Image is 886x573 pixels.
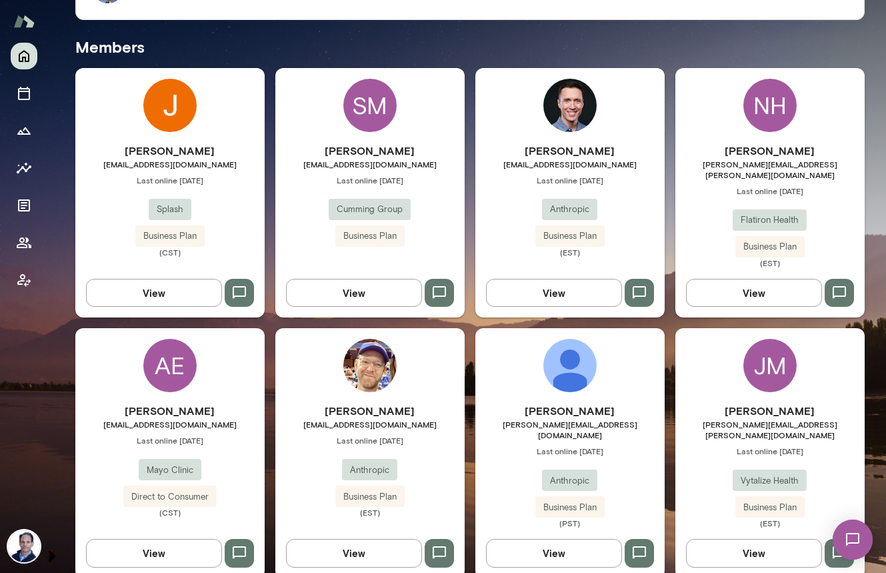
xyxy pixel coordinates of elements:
span: [PERSON_NAME][EMAIL_ADDRESS][PERSON_NAME][DOMAIN_NAME] [675,419,865,440]
span: [EMAIL_ADDRESS][DOMAIN_NAME] [75,159,265,169]
span: Last online [DATE] [675,185,865,196]
span: Last online [DATE] [475,446,665,456]
button: Sessions [11,80,37,107]
span: Business Plan [335,229,405,243]
div: NH [743,79,797,132]
span: (PST) [475,518,665,528]
span: Cumming Group [329,203,411,216]
span: Last online [DATE] [275,175,465,185]
img: Michael Sellitto [543,339,597,392]
div: AE [143,339,197,392]
span: Last online [DATE] [75,435,265,446]
span: [PERSON_NAME][EMAIL_ADDRESS][PERSON_NAME][DOMAIN_NAME] [675,159,865,180]
span: Flatiron Health [733,213,807,227]
span: Anthropic [542,474,597,488]
span: Last online [DATE] [675,446,865,456]
span: Splash [149,203,191,216]
span: (EST) [275,507,465,518]
h6: [PERSON_NAME] [275,403,465,419]
span: Business Plan [135,229,205,243]
button: View [686,539,822,567]
span: (EST) [675,518,865,528]
h6: [PERSON_NAME] [275,143,465,159]
span: (EST) [475,247,665,257]
h6: [PERSON_NAME] [475,403,665,419]
img: Jeremy Hiller [143,79,197,132]
div: JM [743,339,797,392]
span: [EMAIL_ADDRESS][DOMAIN_NAME] [275,159,465,169]
span: Last online [DATE] [275,435,465,446]
button: View [86,279,222,307]
img: Brian Peters [543,79,597,132]
span: Business Plan [535,501,605,514]
button: Client app [11,267,37,294]
span: [EMAIL_ADDRESS][DOMAIN_NAME] [75,419,265,430]
span: Vytalize Health [733,474,807,488]
button: View [86,539,222,567]
span: Business Plan [735,501,805,514]
span: [PERSON_NAME][EMAIL_ADDRESS][DOMAIN_NAME] [475,419,665,440]
span: Anthropic [542,203,597,216]
span: Anthropic [342,464,397,477]
span: Business Plan [535,229,605,243]
span: (CST) [75,247,265,257]
h6: [PERSON_NAME] [475,143,665,159]
img: Mento [13,9,35,34]
h6: [PERSON_NAME] [675,403,865,419]
span: Direct to Consumer [123,490,217,504]
div: SM [343,79,397,132]
button: View [286,279,422,307]
h6: [PERSON_NAME] [75,143,265,159]
h5: Members [75,36,865,57]
span: Business Plan [735,240,805,253]
button: Home [11,43,37,69]
img: Jeremy Shane [8,530,40,562]
button: Documents [11,192,37,219]
h6: [PERSON_NAME] [675,143,865,159]
span: Business Plan [335,490,405,504]
span: [EMAIL_ADDRESS][DOMAIN_NAME] [475,159,665,169]
span: Last online [DATE] [75,175,265,185]
span: Mayo Clinic [139,464,201,477]
h6: [PERSON_NAME] [75,403,265,419]
button: Insights [11,155,37,181]
span: Last online [DATE] [475,175,665,185]
button: View [486,539,622,567]
button: Growth Plan [11,117,37,144]
span: [EMAIL_ADDRESS][DOMAIN_NAME] [275,419,465,430]
span: (CST) [75,507,265,518]
span: (EST) [675,257,865,268]
button: Members [11,229,37,256]
img: Rob Hester [343,339,397,392]
button: View [686,279,822,307]
button: View [286,539,422,567]
button: View [486,279,622,307]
